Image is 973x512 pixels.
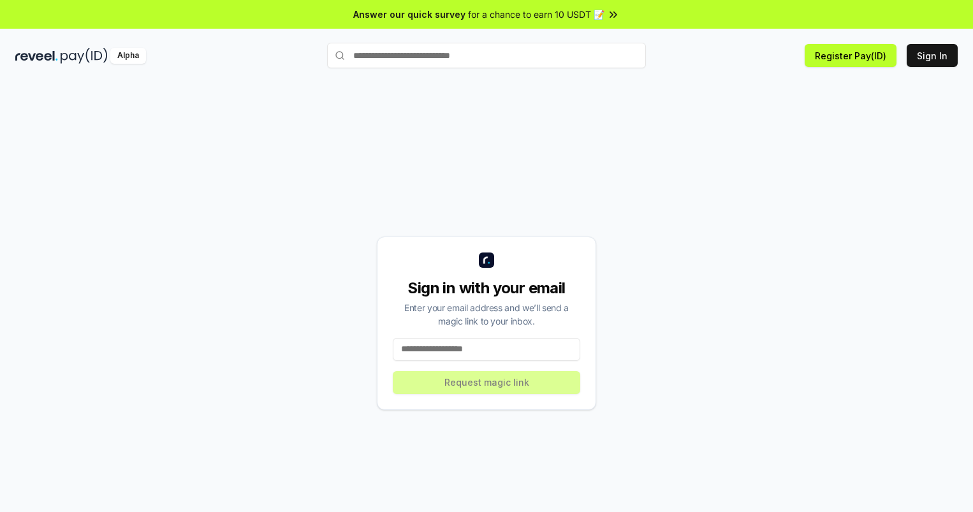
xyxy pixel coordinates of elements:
div: Alpha [110,48,146,64]
span: for a chance to earn 10 USDT 📝 [468,8,604,21]
span: Answer our quick survey [353,8,465,21]
img: reveel_dark [15,48,58,64]
div: Sign in with your email [393,278,580,298]
button: Sign In [907,44,958,67]
img: pay_id [61,48,108,64]
div: Enter your email address and we’ll send a magic link to your inbox. [393,301,580,328]
img: logo_small [479,252,494,268]
button: Register Pay(ID) [805,44,896,67]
